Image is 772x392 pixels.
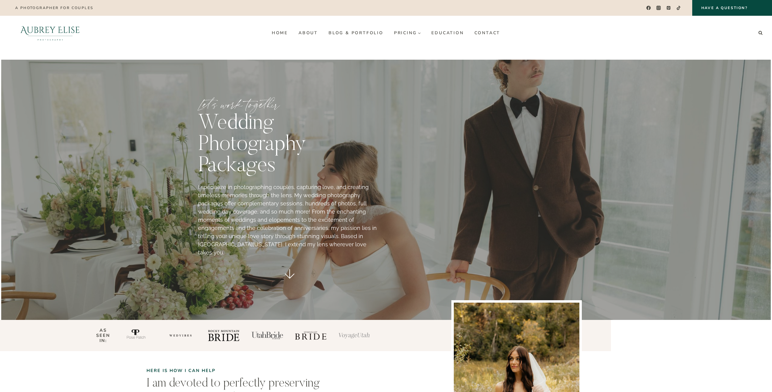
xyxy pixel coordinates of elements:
[644,4,653,12] a: Facebook
[198,183,381,257] p: I specialize in photographing couples, capturing love, and creating timeless memories through the...
[121,320,152,351] li: 1 of 6
[208,320,240,351] li: 3 of 6
[71,328,111,344] h1: AS SEEN IN:
[266,28,505,38] nav: Primary
[266,28,293,38] a: Home
[394,31,421,35] span: Pricing
[389,28,426,38] a: Pricing
[147,368,338,373] h2: Here is how I can help
[323,28,389,38] a: Blog & Portfolio
[756,29,765,37] button: View Search Form
[339,320,370,351] li: 6 of 6
[295,320,327,351] li: 5 of 6
[469,28,506,38] a: Contact
[198,113,381,177] h1: wedding photography packages
[121,320,370,351] div: Photo Gallery Carousel
[164,320,196,351] li: 2 of 6
[674,4,683,12] a: TikTok
[251,320,283,351] li: 4 of 6
[426,28,469,38] a: Education
[654,4,663,12] a: Instagram
[15,6,93,10] p: A photographer for couples
[664,4,673,12] a: Pinterest
[198,98,381,110] p: Let’s work together
[7,16,93,50] img: Aubrey Elise Photography
[293,28,323,38] a: About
